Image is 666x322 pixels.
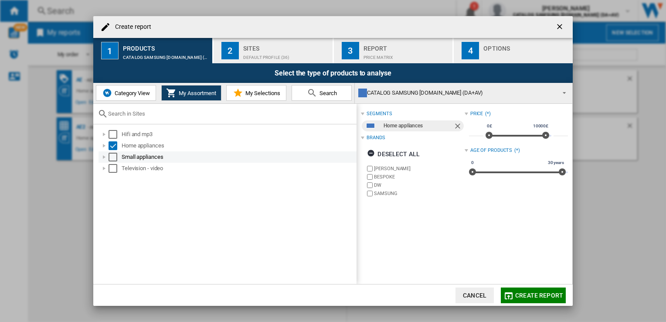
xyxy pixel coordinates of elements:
div: Age of products [470,147,513,154]
input: brand.name [367,191,373,196]
div: Television - video [122,164,355,173]
md-checkbox: Select [109,164,122,173]
div: Small appliances [122,153,355,161]
button: 4 Options [454,38,573,63]
label: BESPOKE [374,174,464,180]
button: Create report [501,288,566,303]
button: 1 Products CATALOG SAMSUNG [DOMAIN_NAME] (DA+AV):Home appliances [93,38,213,63]
img: wiser-icon-blue.png [102,88,112,98]
md-checkbox: Select [109,130,122,139]
div: Price Matrix [364,51,449,60]
label: SAMSUNG [374,190,464,197]
div: Sites [243,41,329,51]
div: Default profile (36) [243,51,329,60]
div: Select the type of products to analyse [93,63,573,83]
md-checkbox: Select [109,153,122,161]
span: 10000£ [532,123,550,130]
button: 2 Sites Default profile (36) [214,38,333,63]
span: 0£ [486,123,493,130]
div: 2 [221,42,239,59]
button: My Selections [226,85,286,101]
button: My Assortment [161,85,221,101]
h4: Create report [111,23,151,31]
div: 1 [101,42,119,59]
button: 3 Report Price Matrix [334,38,454,63]
input: brand.name [367,182,373,188]
div: Home appliances [384,120,453,131]
div: CATALOG SAMSUNG [DOMAIN_NAME] (DA+AV) [358,87,555,99]
div: Home appliances [122,141,355,150]
div: Options [483,41,569,51]
div: Deselect all [367,146,420,162]
span: Create report [515,292,563,299]
button: Deselect all [364,146,422,162]
div: CATALOG SAMSUNG [DOMAIN_NAME] (DA+AV):Home appliances [123,51,209,60]
label: DW [374,182,464,188]
input: brand.name [367,174,373,180]
div: Brands [367,134,385,141]
ng-md-icon: Remove [453,122,464,132]
div: segments [367,110,392,117]
div: Hifi and mp3 [122,130,355,139]
div: Price [470,110,483,117]
span: My Assortment [177,90,216,96]
label: [PERSON_NAME] [374,165,464,172]
button: Category View [96,85,156,101]
span: My Selections [243,90,280,96]
div: Products [123,41,209,51]
button: getI18NText('BUTTONS.CLOSE_DIALOG') [552,18,569,36]
button: Search [292,85,352,101]
span: 0 [470,159,475,166]
md-checkbox: Select [109,141,122,150]
span: Search [317,90,337,96]
input: brand.name [367,166,373,171]
div: Report [364,41,449,51]
div: 4 [462,42,479,59]
button: Cancel [455,288,494,303]
span: Category View [112,90,150,96]
div: 3 [342,42,359,59]
ng-md-icon: getI18NText('BUTTONS.CLOSE_DIALOG') [555,22,566,33]
input: Search in Sites [108,110,352,117]
span: 30 years [547,159,565,166]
